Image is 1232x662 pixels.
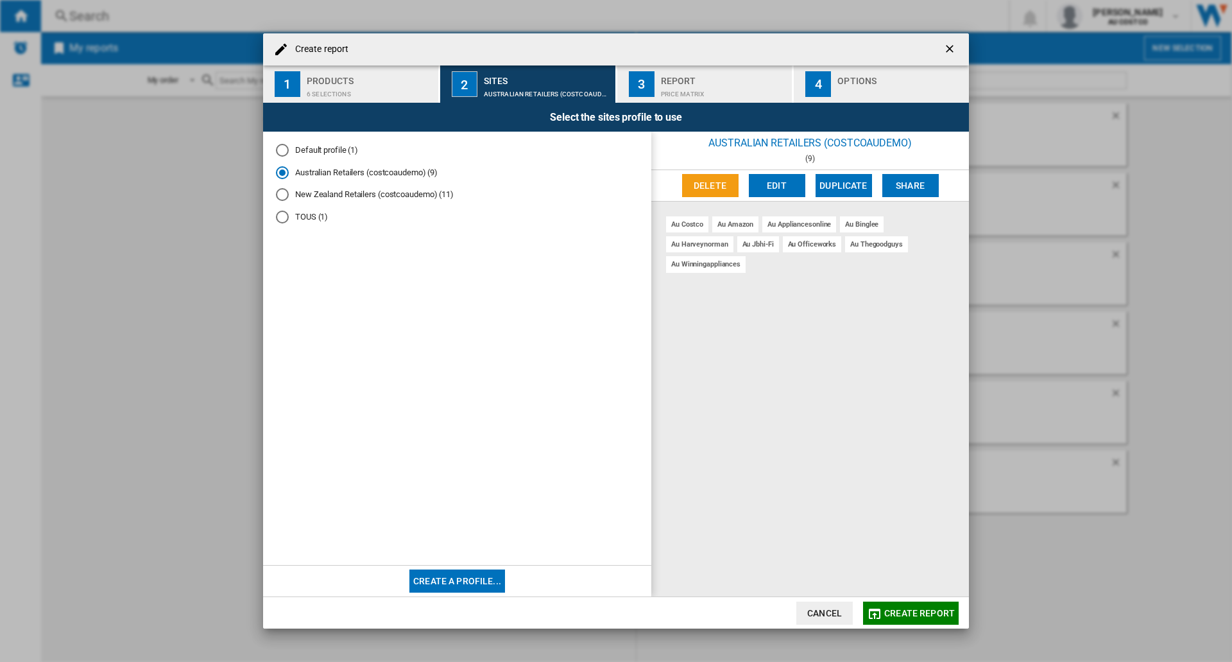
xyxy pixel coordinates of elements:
[629,71,654,97] div: 3
[749,174,805,197] button: Edit
[452,71,477,97] div: 2
[276,166,638,179] md-radio-button: Australian Retailers (costcoaudemo) (9)
[666,236,733,252] div: au harveynorman
[440,65,617,103] button: 2 Sites Australian Retailers (costcoaudemo) (9)
[837,71,964,84] div: Options
[617,65,794,103] button: 3 Report Price Matrix
[783,236,842,252] div: au officeworks
[275,71,300,97] div: 1
[938,37,964,62] button: getI18NText('BUTTONS.CLOSE_DIALOG')
[276,211,638,223] md-radio-button: TOUS (1)
[840,216,884,232] div: au binglee
[409,570,505,593] button: Create a profile...
[263,65,440,103] button: 1 Products 6 selections
[863,602,959,625] button: Create report
[796,602,853,625] button: Cancel
[307,71,433,84] div: Products
[307,84,433,98] div: 6 selections
[666,256,746,272] div: au winningappliances
[794,65,969,103] button: 4 Options
[805,71,831,97] div: 4
[666,216,708,232] div: au costco
[712,216,758,232] div: au amazon
[762,216,836,232] div: au appliancesonline
[651,132,969,154] div: Australian Retailers (costcoaudemo)
[661,84,787,98] div: Price Matrix
[289,43,348,56] h4: Create report
[651,154,969,163] div: (9)
[845,236,908,252] div: au thegoodguys
[816,174,872,197] button: Duplicate
[276,189,638,201] md-radio-button: New Zealand Retailers (costcoaudemo) (11)
[484,84,610,98] div: Australian Retailers (costcoaudemo) (9)
[682,174,739,197] button: Delete
[737,236,779,252] div: au jbhi-fi
[943,42,959,58] ng-md-icon: getI18NText('BUTTONS.CLOSE_DIALOG')
[276,144,638,157] md-radio-button: Default profile (1)
[263,103,969,132] div: Select the sites profile to use
[882,174,939,197] button: Share
[661,71,787,84] div: Report
[884,608,955,618] span: Create report
[484,71,610,84] div: Sites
